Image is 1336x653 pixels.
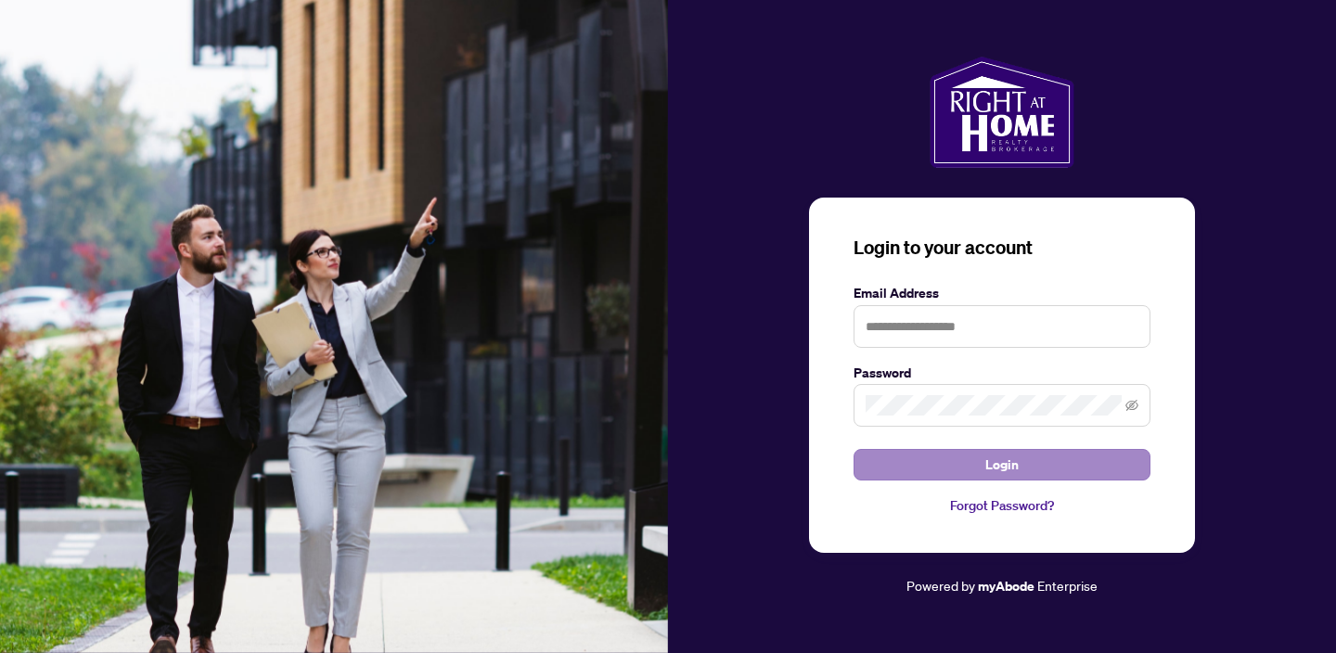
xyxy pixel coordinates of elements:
[1125,399,1138,412] span: eye-invisible
[906,577,975,594] span: Powered by
[854,235,1150,261] h3: Login to your account
[854,495,1150,516] a: Forgot Password?
[978,576,1034,596] a: myAbode
[854,449,1150,480] button: Login
[1037,577,1098,594] span: Enterprise
[854,283,1150,303] label: Email Address
[985,450,1019,480] span: Login
[854,363,1150,383] label: Password
[930,57,1073,168] img: ma-logo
